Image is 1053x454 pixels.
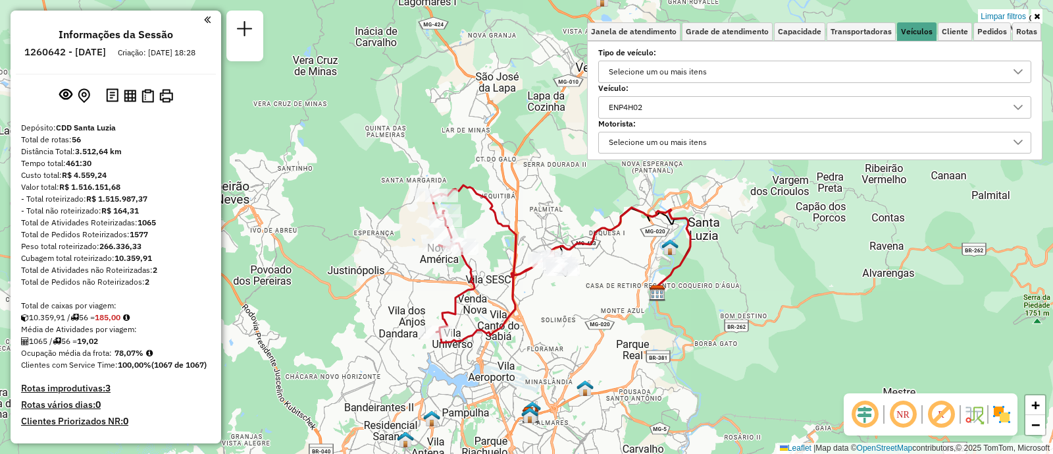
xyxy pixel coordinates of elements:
strong: 56 [72,134,81,144]
strong: (1067 de 1067) [151,360,207,370]
button: Centralizar mapa no depósito ou ponto de apoio [75,86,93,106]
div: Total de rotas: [21,134,211,146]
img: Exibir/Ocultar setores [991,404,1012,425]
span: Grade de atendimento [686,28,769,36]
img: Fluxo de ruas [963,404,985,425]
img: Teste [521,407,538,424]
div: Custo total: [21,169,211,181]
a: OpenStreetMap [857,443,913,453]
a: Zoom out [1025,415,1045,435]
strong: 2 [153,265,157,275]
h4: Rotas vários dias: [21,399,211,411]
strong: 0 [95,399,101,411]
a: Zoom in [1025,395,1045,415]
div: Total de Atividades Roteirizadas: [21,217,211,229]
a: Nova sessão e pesquisa [232,16,258,45]
strong: R$ 1.516.151,68 [59,182,120,192]
strong: 2 [145,277,149,287]
i: Total de rotas [70,314,79,322]
div: Peso total roteirizado: [21,241,211,252]
label: Veículo: [598,82,1031,94]
strong: 78,07% [115,348,143,358]
strong: R$ 4.559,24 [62,170,107,180]
strong: R$ 1.515.987,37 [86,194,147,204]
strong: 0 [123,415,128,427]
div: Média de Atividades por viagem: [21,324,211,335]
img: CDD Santa Luzia [649,285,666,302]
button: Imprimir Rotas [157,86,176,105]
em: Média calculada utilizando a maior ocupação (%Peso ou %Cubagem) de cada rota da sessão. Rotas cro... [146,349,153,357]
img: 211 UDC WCL Vila Suzana [577,380,594,397]
i: Meta Caixas/viagem: 203,60 Diferença: -18,60 [123,314,130,322]
img: Warecloud Parque Pedro ll [423,410,440,427]
span: Rotas [1016,28,1037,36]
strong: 100,00% [118,360,151,370]
div: Depósito: [21,122,211,134]
span: Transportadoras [831,28,892,36]
button: Logs desbloquear sessão [103,86,121,106]
a: Clique aqui para minimizar o painel [204,12,211,27]
div: Valor total: [21,181,211,193]
a: Limpar filtros [978,9,1029,24]
strong: 185,00 [95,312,120,322]
div: Total de caixas por viagem: [21,300,211,312]
h6: 1260642 - [DATE] [24,46,106,58]
img: Simulação- STA [524,401,541,418]
span: Capacidade [778,28,821,36]
img: 208 UDC Full Gloria [397,431,414,448]
span: | [813,443,815,453]
span: Ocupação média da frota: [21,348,112,358]
span: + [1031,397,1040,413]
span: Exibir rótulo [925,399,957,430]
div: Selecione um ou mais itens [604,132,711,154]
h4: Rotas improdutivas: [21,383,211,394]
i: Total de Atividades [21,337,29,345]
div: 1065 / 56 = [21,335,211,347]
div: Map data © contributors,© 2025 TomTom, Microsoft [777,443,1053,454]
h4: Clientes Priorizados NR: [21,416,211,427]
span: Ocultar deslocamento [849,399,881,430]
button: Visualizar Romaneio [139,86,157,105]
strong: 1577 [130,229,148,239]
div: Criação: [DATE] 18:28 [113,47,201,59]
div: - Total não roteirizado: [21,205,211,217]
h4: Informações da Sessão [59,28,173,41]
strong: 19,02 [77,336,98,346]
div: Selecione um ou mais itens [604,61,711,82]
div: ENP4H02 [604,97,647,118]
button: Visualizar relatório de Roteirização [121,86,139,104]
div: Total de Atividades não Roteirizadas: [21,264,211,276]
span: Janela de atendimento [591,28,677,36]
div: 10.359,91 / 56 = [21,312,211,324]
strong: 266.336,33 [99,241,141,251]
div: Total de Pedidos Roteirizados: [21,229,211,241]
button: Exibir sessão original [57,85,75,106]
a: Ocultar filtros [1031,9,1042,24]
label: Tipo de veículo: [598,47,1031,59]
img: Cross Santa Luzia [661,239,679,256]
i: Total de rotas [53,337,61,345]
strong: 3.512,64 km [75,146,122,156]
span: Ocultar NR [887,399,919,430]
strong: 1065 [138,217,156,227]
strong: 3 [105,382,111,394]
div: - Total roteirizado: [21,193,211,205]
span: − [1031,416,1040,433]
a: Leaflet [780,443,811,453]
div: Tempo total: [21,157,211,169]
span: Clientes com Service Time: [21,360,118,370]
span: Pedidos [977,28,1007,36]
div: Cubagem total roteirizado: [21,252,211,264]
div: Distância Total: [21,146,211,157]
div: Total de Pedidos não Roteirizados: [21,276,211,288]
strong: CDD Santa Luzia [56,123,116,132]
strong: 461:30 [66,158,91,168]
label: Motorista: [598,118,1031,130]
strong: 10.359,91 [115,253,152,263]
strong: R$ 164,31 [101,206,139,215]
i: Cubagem total roteirizado [21,314,29,322]
span: Veículos [901,28,933,36]
span: Cliente [942,28,968,36]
